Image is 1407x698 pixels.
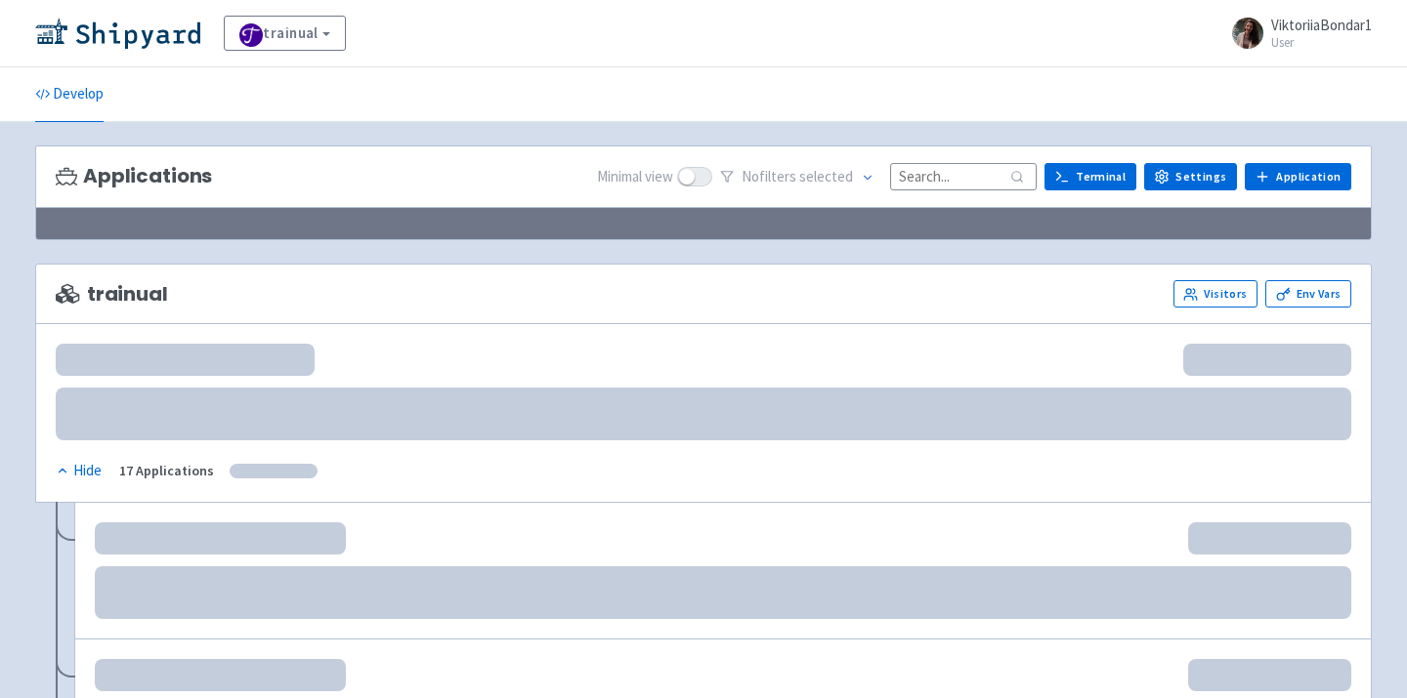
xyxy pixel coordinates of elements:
a: trainual [224,16,346,51]
h3: Applications [56,165,212,187]
input: Search... [890,163,1037,189]
span: selected [799,167,853,185]
small: User [1271,36,1372,49]
div: Hide [56,460,102,482]
div: 17 Applications [119,460,214,482]
span: trainual [56,283,168,306]
a: Settings [1144,163,1237,190]
img: Shipyard logo [35,18,200,49]
a: Env Vars [1265,280,1351,308]
a: Application [1245,163,1351,190]
a: Terminal [1045,163,1136,190]
a: ViktoriiaBondar1 User [1220,18,1372,49]
a: Visitors [1173,280,1258,308]
span: Minimal view [597,166,673,188]
button: Hide [56,460,104,482]
span: No filter s [742,166,853,188]
span: ViktoriiaBondar1 [1271,16,1372,34]
a: Develop [35,67,104,122]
